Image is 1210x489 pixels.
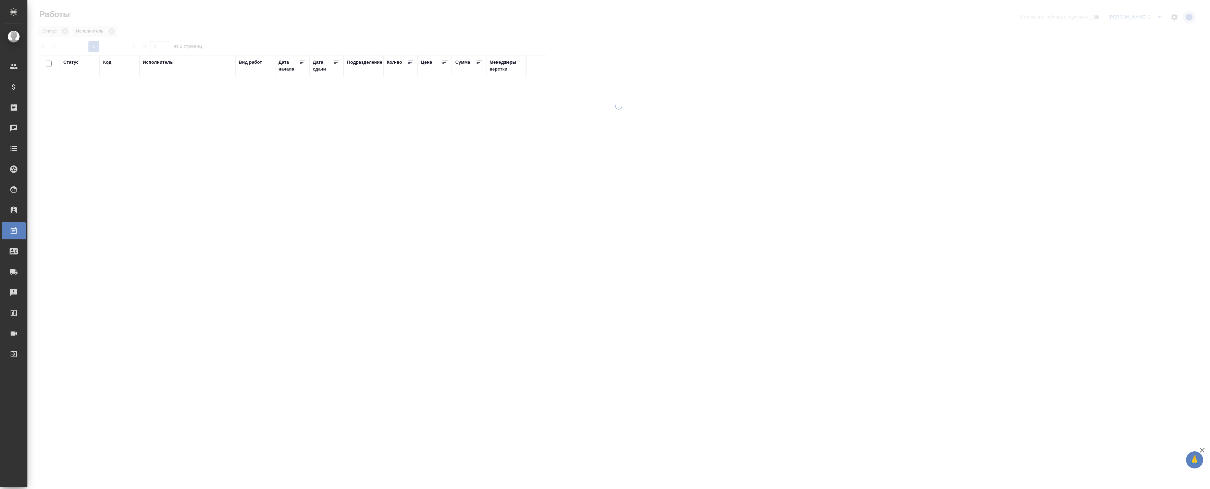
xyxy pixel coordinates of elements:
div: Сумма [455,59,470,66]
div: Дата сдачи [313,59,333,73]
div: Дата начала [279,59,299,73]
div: Кол-во [387,59,402,66]
div: Статус [63,59,79,66]
div: Исполнитель [143,59,173,66]
button: 🙏 [1186,451,1203,468]
div: Подразделение [347,59,382,66]
div: Цена [421,59,432,66]
span: 🙏 [1189,453,1200,467]
div: Код [103,59,111,66]
div: Менеджеры верстки [490,59,522,73]
div: Вид работ [239,59,262,66]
